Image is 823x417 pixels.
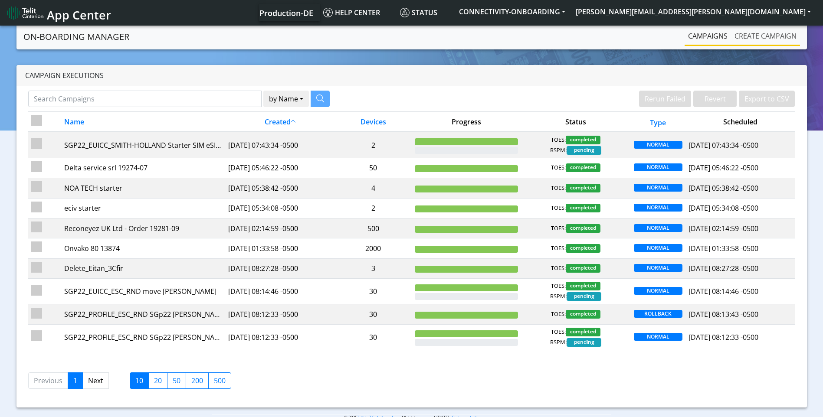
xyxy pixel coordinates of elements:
[323,8,333,17] img: knowledge.svg
[550,146,567,155] span: RSPM:
[551,264,566,273] span: TOES:
[335,178,412,198] td: 4
[571,4,816,20] button: [PERSON_NAME][EMAIL_ADDRESS][PERSON_NAME][DOMAIN_NAME]
[335,112,412,132] th: Devices
[639,91,691,107] button: Rerun Failed
[567,292,601,301] span: pending
[225,279,335,304] td: [DATE] 08:14:46 -0500
[567,338,601,347] span: pending
[64,223,222,234] div: Reconeyez UK Ltd - Order 19281-09
[689,183,758,193] span: [DATE] 05:38:42 -0500
[225,132,335,158] td: [DATE] 07:43:34 -0500
[689,140,758,150] span: [DATE] 07:43:34 -0500
[64,309,222,319] div: SGP22_PROFILE_ESC_RND SGp22 [PERSON_NAME]
[521,112,631,132] th: Status
[689,224,758,233] span: [DATE] 02:14:59 -0500
[23,28,129,46] a: On-Boarding Manager
[225,218,335,238] td: [DATE] 02:14:59 -0500
[566,244,600,253] span: completed
[634,224,682,232] span: NORMAL
[689,332,758,342] span: [DATE] 08:12:33 -0500
[631,112,685,132] th: Type
[335,218,412,238] td: 500
[689,309,758,319] span: [DATE] 08:13:43 -0500
[225,258,335,278] td: [DATE] 08:27:28 -0500
[225,304,335,324] td: [DATE] 08:12:33 -0500
[335,132,412,158] td: 2
[551,224,566,233] span: TOES:
[693,91,737,107] button: Revert
[634,184,682,192] span: NORMAL
[186,372,209,389] label: 200
[551,328,566,336] span: TOES:
[28,91,262,107] input: Search Campaigns
[335,279,412,304] td: 30
[566,163,600,172] span: completed
[335,258,412,278] td: 3
[634,287,682,295] span: NORMAL
[208,372,231,389] label: 500
[551,310,566,319] span: TOES:
[225,198,335,218] td: [DATE] 05:34:08 -0500
[551,282,566,290] span: TOES:
[634,204,682,212] span: NORMAL
[130,372,149,389] label: 10
[566,310,600,319] span: completed
[68,372,83,389] a: 1
[225,158,335,178] td: [DATE] 05:46:22 -0500
[634,264,682,272] span: NORMAL
[567,146,601,155] span: pending
[7,6,43,20] img: logo-telit-cinterion-gw-new.png
[225,324,335,350] td: [DATE] 08:12:33 -0500
[263,91,309,107] button: by Name
[61,112,225,132] th: Name
[551,244,566,253] span: TOES:
[397,4,454,21] a: Status
[335,304,412,324] td: 30
[551,184,566,192] span: TOES:
[566,204,600,212] span: completed
[320,4,397,21] a: Help center
[566,328,600,336] span: completed
[634,244,682,252] span: NORMAL
[634,141,682,149] span: NORMAL
[323,8,380,17] span: Help center
[551,163,566,172] span: TOES:
[689,203,758,213] span: [DATE] 05:34:08 -0500
[400,8,410,17] img: status.svg
[64,140,222,150] div: SGP22_EUICC_SMITH-HOLLAND Starter SIM eSIM 2
[167,372,186,389] label: 50
[259,8,313,18] span: Production-DE
[454,4,571,20] button: CONNECTIVITY-ONBOARDING
[400,8,437,17] span: Status
[64,263,222,274] div: Delete_Eitan_3Cfir
[225,238,335,258] td: [DATE] 01:33:58 -0500
[685,27,731,45] a: Campaigns
[566,282,600,290] span: completed
[550,338,567,347] span: RSPM:
[551,204,566,212] span: TOES:
[551,136,566,144] span: TOES:
[64,332,222,342] div: SGP22_PROFILE_ESC_RND SGp22 [PERSON_NAME]
[259,4,313,21] a: Your current platform instance
[47,7,111,23] span: App Center
[689,264,758,273] span: [DATE] 08:27:28 -0500
[411,112,521,132] th: Progress
[566,264,600,273] span: completed
[148,372,167,389] label: 20
[335,324,412,350] td: 30
[731,27,800,45] a: Create campaign
[634,163,682,171] span: NORMAL
[335,158,412,178] td: 50
[566,136,600,144] span: completed
[225,178,335,198] td: [DATE] 05:38:42 -0500
[225,112,335,132] th: Created
[689,163,758,173] span: [DATE] 05:46:22 -0500
[685,112,795,132] th: Scheduled
[566,184,600,192] span: completed
[16,65,807,86] div: Campaign Executions
[64,183,222,193] div: NOA TECH starter
[82,372,109,389] a: Next
[7,3,110,22] a: App Center
[739,91,795,107] button: Export to CSV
